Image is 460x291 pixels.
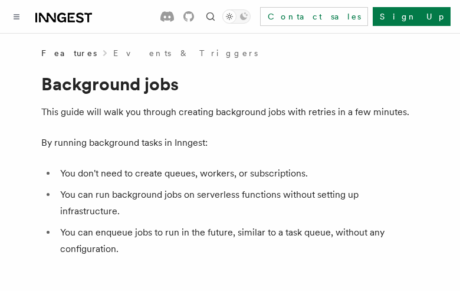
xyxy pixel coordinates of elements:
button: Toggle navigation [9,9,24,24]
button: Find something... [203,9,218,24]
a: Sign Up [373,7,451,26]
button: Toggle dark mode [222,9,251,24]
h1: Background jobs [41,73,419,94]
a: Contact sales [260,7,368,26]
p: This guide will walk you through creating background jobs with retries in a few minutes. [41,104,419,120]
p: By running background tasks in Inngest: [41,135,419,151]
li: You can enqueue jobs to run in the future, similar to a task queue, without any configuration. [57,224,419,257]
li: You don't need to create queues, workers, or subscriptions. [57,165,419,182]
li: You can run background jobs on serverless functions without setting up infrastructure. [57,187,419,220]
span: Features [41,47,97,59]
a: Events & Triggers [113,47,258,59]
